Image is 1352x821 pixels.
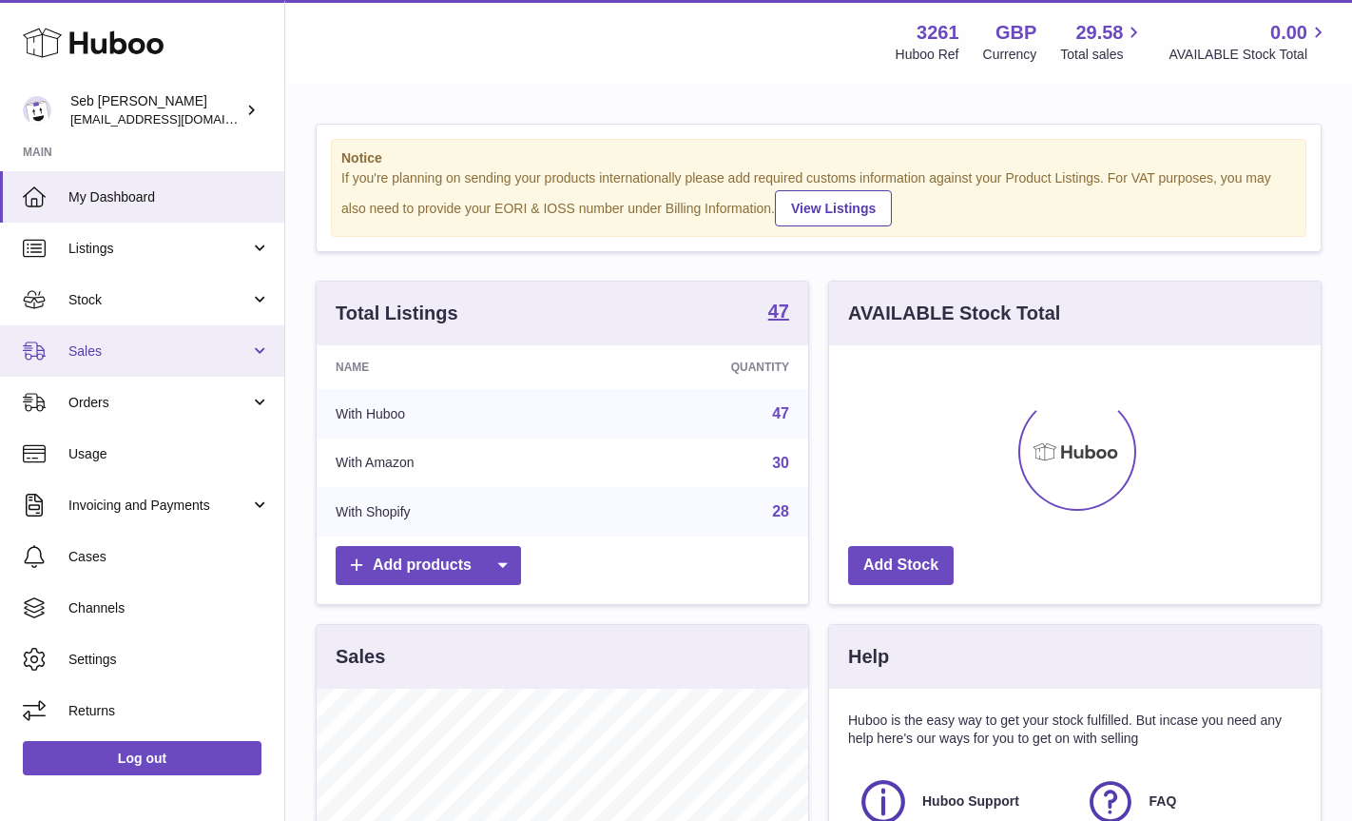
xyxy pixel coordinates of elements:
[317,345,586,389] th: Name
[983,46,1037,64] div: Currency
[317,487,586,537] td: With Shopify
[1149,792,1177,811] span: FAQ
[586,345,808,389] th: Quantity
[768,302,789,324] a: 47
[768,302,789,321] strong: 47
[70,111,280,127] span: [EMAIL_ADDRESS][DOMAIN_NAME]
[23,96,51,125] img: ecom@bravefoods.co.uk
[896,46,959,64] div: Huboo Ref
[336,546,521,585] a: Add products
[68,291,250,309] span: Stock
[848,546,954,585] a: Add Stock
[922,792,1019,811] span: Huboo Support
[317,389,586,439] td: With Huboo
[68,394,250,412] span: Orders
[68,342,250,361] span: Sales
[68,702,270,720] span: Returns
[341,169,1296,226] div: If you're planning on sending your products internationally please add required customs informati...
[775,190,892,226] a: View Listings
[1060,20,1145,64] a: 29.58 Total sales
[1060,46,1145,64] span: Total sales
[68,651,270,669] span: Settings
[848,644,889,670] h3: Help
[336,644,385,670] h3: Sales
[317,439,586,488] td: With Amazon
[848,301,1060,326] h3: AVAILABLE Stock Total
[68,445,270,463] span: Usage
[341,149,1296,167] strong: Notice
[1075,20,1123,46] span: 29.58
[1169,20,1329,64] a: 0.00 AVAILABLE Stock Total
[68,599,270,617] span: Channels
[68,497,250,515] span: Invoicing and Payments
[995,20,1036,46] strong: GBP
[70,92,241,128] div: Seb [PERSON_NAME]
[772,455,789,471] a: 30
[68,548,270,566] span: Cases
[772,405,789,421] a: 47
[848,712,1302,748] p: Huboo is the easy way to get your stock fulfilled. But incase you need any help here's our ways f...
[68,240,250,258] span: Listings
[336,301,458,326] h3: Total Listings
[68,188,270,206] span: My Dashboard
[23,741,261,775] a: Log out
[917,20,959,46] strong: 3261
[1270,20,1307,46] span: 0.00
[1169,46,1329,64] span: AVAILABLE Stock Total
[772,503,789,519] a: 28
